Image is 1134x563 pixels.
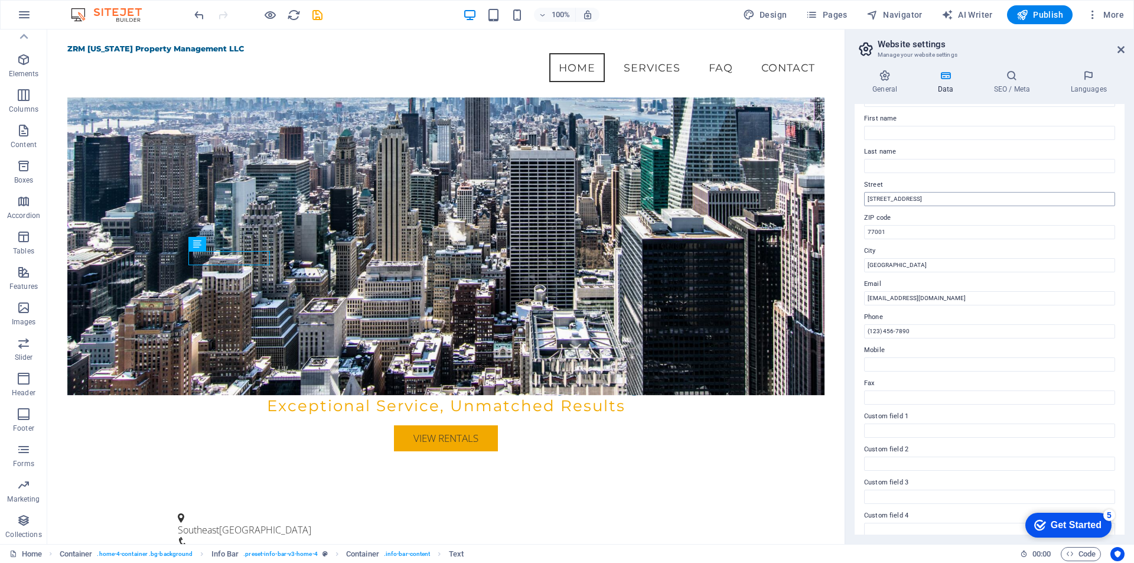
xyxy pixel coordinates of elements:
[801,5,852,24] button: Pages
[864,277,1115,291] label: Email
[864,409,1115,424] label: Custom field 1
[1061,547,1101,561] button: Code
[263,8,277,22] button: Click here to leave preview mode and continue editing
[864,509,1115,523] label: Custom field 4
[864,145,1115,159] label: Last name
[1066,547,1096,561] span: Code
[1007,5,1073,24] button: Publish
[552,8,571,22] h6: 100%
[864,310,1115,324] label: Phone
[7,211,40,220] p: Accordion
[13,424,34,433] p: Footer
[1052,70,1125,95] h4: Languages
[862,5,927,24] button: Navigator
[582,9,593,20] i: On resize automatically adjust zoom level to fit chosen device.
[60,547,464,561] nav: breadcrumb
[87,2,99,14] div: 5
[864,442,1115,457] label: Custom field 2
[310,8,324,22] button: save
[1016,9,1063,21] span: Publish
[12,388,35,398] p: Header
[743,9,787,21] span: Design
[172,494,264,507] span: [GEOGRAPHIC_DATA]
[9,282,38,291] p: Features
[60,547,93,561] span: Click to select. Double-click to edit
[13,459,34,468] p: Forms
[864,376,1115,390] label: Fax
[9,69,39,79] p: Elements
[937,5,998,24] button: AI Writer
[12,317,36,327] p: Images
[864,343,1115,357] label: Mobile
[322,551,328,557] i: This element is a customizable preset
[211,547,239,561] span: Click to select. Double-click to edit
[1020,547,1051,561] h6: Session time
[864,112,1115,126] label: First name
[346,547,379,561] span: Click to select. Double-click to edit
[1110,547,1125,561] button: Usercentrics
[35,13,86,24] div: Get Started
[1087,9,1124,21] span: More
[193,8,206,22] i: Undo: Change text (Ctrl+Z)
[864,244,1115,258] label: City
[9,547,42,561] a: Click to cancel selection. Double-click to open Pages
[866,9,923,21] span: Navigator
[534,8,576,22] button: 100%
[878,50,1101,60] h3: Manage your website settings
[1041,549,1042,558] span: :
[855,70,920,95] h4: General
[1082,5,1129,24] button: More
[384,547,431,561] span: . info-bar-content
[13,246,34,256] p: Tables
[738,5,792,24] div: Design (Ctrl+Alt+Y)
[5,530,41,539] p: Collections
[243,547,317,561] span: . preset-info-bar-v3-home-4
[864,211,1115,225] label: ZIP code
[14,175,34,185] p: Boxes
[920,70,976,95] h4: Data
[449,547,464,561] span: Click to select. Double-click to edit
[7,494,40,504] p: Marketing
[192,8,206,22] button: undo
[97,547,193,561] span: . home-4-container .bg-background
[878,39,1125,50] h2: Website settings
[976,70,1052,95] h4: SEO / Meta
[738,5,792,24] button: Design
[864,178,1115,192] label: Street
[1032,547,1051,561] span: 00 00
[864,476,1115,490] label: Custom field 3
[311,8,324,22] i: Save (Ctrl+S)
[11,140,37,149] p: Content
[68,8,157,22] img: Editor Logo
[287,8,301,22] i: Reload page
[15,353,33,362] p: Slider
[286,8,301,22] button: reload
[806,9,847,21] span: Pages
[9,6,96,31] div: Get Started 5 items remaining, 0% complete
[941,9,993,21] span: AI Writer
[9,105,38,114] p: Columns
